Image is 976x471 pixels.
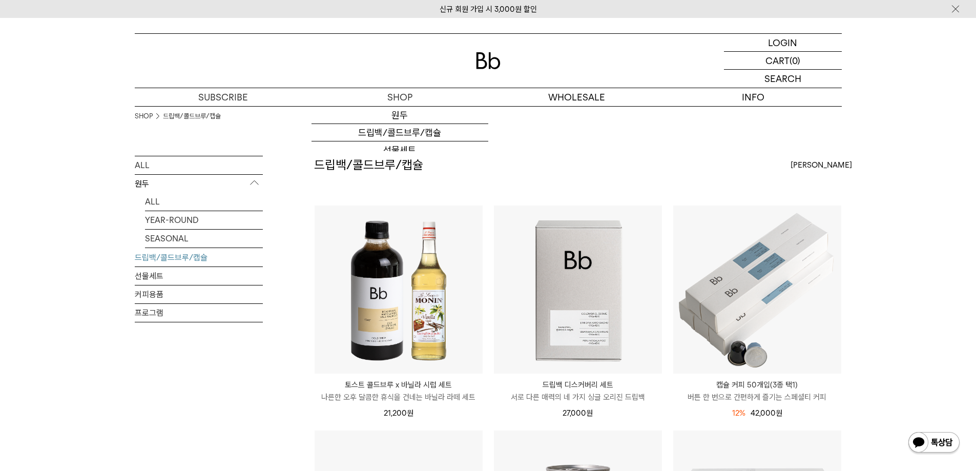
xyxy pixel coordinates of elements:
[314,156,423,174] h2: 드립백/콜드브루/캡슐
[494,379,662,403] a: 드립백 디스커버리 세트 서로 다른 매력의 네 가지 싱글 오리진 드립백
[135,285,263,303] a: 커피용품
[494,379,662,391] p: 드립백 디스커버리 세트
[312,88,488,106] a: SHOP
[312,107,488,124] a: 원두
[732,407,745,419] div: 12%
[724,52,842,70] a: CART (0)
[494,206,662,374] img: 드립백 디스커버리 세트
[312,124,488,141] a: 드립백/콜드브루/캡슐
[494,391,662,403] p: 서로 다른 매력의 네 가지 싱글 오리진 드립백
[791,159,852,171] span: [PERSON_NAME]
[665,88,842,106] p: INFO
[586,408,593,418] span: 원
[765,52,790,69] p: CART
[315,206,483,374] img: 토스트 콜드브루 x 바닐라 시럽 세트
[135,88,312,106] a: SUBSCRIBE
[724,34,842,52] a: LOGIN
[407,408,413,418] span: 원
[768,34,797,51] p: LOGIN
[135,111,153,121] a: SHOP
[145,230,263,248] a: SEASONAL
[135,175,263,193] p: 원두
[790,52,800,69] p: (0)
[907,431,961,456] img: 카카오톡 채널 1:1 채팅 버튼
[673,391,841,403] p: 버튼 한 번으로 간편하게 즐기는 스페셜티 커피
[673,379,841,403] a: 캡슐 커피 50개입(3종 택1) 버튼 한 번으로 간편하게 즐기는 스페셜티 커피
[776,408,782,418] span: 원
[563,408,593,418] span: 27,000
[135,304,263,322] a: 프로그램
[673,206,841,374] img: 캡슐 커피 50개입(3종 택1)
[673,379,841,391] p: 캡슐 커피 50개입(3종 택1)
[764,70,801,88] p: SEARCH
[476,52,501,69] img: 로고
[315,379,483,391] p: 토스트 콜드브루 x 바닐라 시럽 세트
[145,193,263,211] a: ALL
[315,379,483,403] a: 토스트 콜드브루 x 바닐라 시럽 세트 나른한 오후 달콤한 휴식을 건네는 바닐라 라떼 세트
[315,391,483,403] p: 나른한 오후 달콤한 휴식을 건네는 바닐라 라떼 세트
[135,249,263,267] a: 드립백/콜드브루/캡슐
[440,5,537,14] a: 신규 회원 가입 시 3,000원 할인
[312,141,488,159] a: 선물세트
[145,211,263,229] a: YEAR-ROUND
[163,111,221,121] a: 드립백/콜드브루/캡슐
[135,156,263,174] a: ALL
[384,408,413,418] span: 21,200
[488,88,665,106] p: WHOLESALE
[751,408,782,418] span: 42,000
[135,267,263,285] a: 선물세트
